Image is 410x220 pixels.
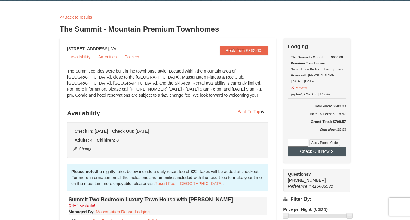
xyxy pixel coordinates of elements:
h6: Total Price: $680.00 [288,103,346,109]
a: Resort Fee | [GEOGRAPHIC_DATA] [155,181,222,186]
a: <<Back to results [60,15,92,20]
strong: Due Now: [320,128,337,132]
div: The Summit condos were built in the townhouse style. Located within the mountain area of [GEOGRAP... [67,68,268,104]
button: Change [73,146,93,152]
a: Back To Top [234,107,268,116]
strong: Lodging [288,44,308,49]
span: Managed By [69,209,93,214]
strong: $680.00 [331,54,343,60]
div: $0.00 [288,127,346,139]
span: 4 [90,138,93,143]
a: Amenities [95,52,120,61]
h4: Summit Two Bedroom Luxury Town House with [PERSON_NAME] [69,197,267,203]
span: 0 [116,138,119,143]
strong: Check In: [75,129,93,134]
strong: Please note: [71,169,96,174]
h4: Filter By: [283,197,350,202]
button: [+] Early Check-in | Condo [291,90,330,97]
span: [DATE] [95,129,108,134]
strong: Check Out: [112,129,135,134]
div: Taxes & Fees: $118.57 [288,111,346,117]
button: Remove [291,83,307,91]
span: 416603582 [312,184,333,189]
strong: Adults: [75,138,89,143]
strong: The Summit - Mountain Premium Townhomes [291,55,328,65]
h3: The Summit - Mountain Premium Townhomes [60,23,350,35]
a: Policies [121,52,142,61]
h3: Availability [67,107,268,119]
small: Only 1 Available! [69,204,95,208]
button: Check Out Now [288,147,346,156]
div: Summit Two Bedroom Luxury Town House with [PERSON_NAME] [DATE] - [DATE] [291,54,343,84]
div: the nightly rates below include a daily resort fee of $22, taxes will be added at checkout. For m... [67,164,268,191]
strong: Questions? [288,172,311,177]
a: Massanutten Resort Lodging [96,209,150,214]
button: Apply Promo Code [309,139,340,146]
strong: Price per Night: (USD $) [283,207,328,212]
a: Availability [67,52,94,61]
h5: Grand Total: $798.57 [288,119,346,125]
span: [DATE] [136,129,149,134]
strong: : [69,209,95,214]
span: Reference # [288,184,311,189]
span: [PHONE_NUMBER] [288,171,340,183]
strong: Children: [97,138,115,143]
a: Book from $362.00! [220,46,268,55]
